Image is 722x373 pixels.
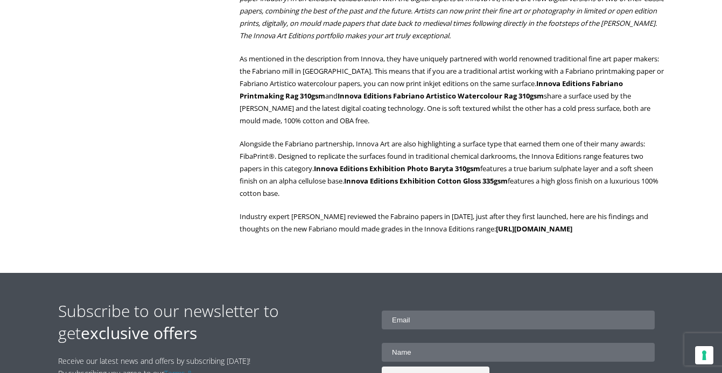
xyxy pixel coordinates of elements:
[344,176,508,186] a: Innova Editions Exhibition Cotton Gloss 335gsm
[382,343,655,362] input: Name
[314,164,480,173] a: Innova Editions Exhibition Photo Baryta 310gsm
[382,311,655,329] input: Email
[240,79,623,101] a: Innova Editions Fabriano Printmaking Rag 310gsm
[695,346,713,364] button: Your consent preferences for tracking technologies
[81,322,197,344] strong: exclusive offers
[58,300,361,344] h2: Subscribe to our newsletter to get
[338,91,544,101] a: Innova Editions Fabriano Artistico Watercolour Rag 310gsm
[240,138,664,200] p: Alongside the Fabriano partnership, Innova Art are also highlighting a surface type that earned t...
[496,224,572,234] a: http://www.northlight-images.co.uk/innova-fabriano-art-papers-review/ (opens in a new tab)
[240,53,664,127] p: As mentioned in the description from Innova, they have uniquely partnered with world renowned tra...
[240,210,664,235] p: Industry expert [PERSON_NAME] reviewed the Fabraino papers in [DATE], just after they first launc...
